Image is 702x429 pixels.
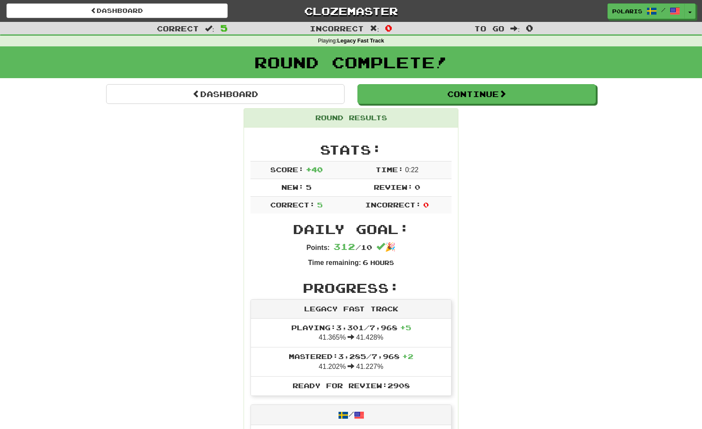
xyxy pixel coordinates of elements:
h2: Daily Goal: [250,222,452,236]
span: 0 [423,201,429,209]
span: 5 [306,183,311,191]
a: Clozemaster [241,3,462,18]
span: + 2 [402,352,413,360]
span: + 40 [306,165,323,173]
button: Continue [357,84,596,104]
span: : [370,25,379,32]
span: Mastered: 3,285 / 7,968 [289,352,413,360]
span: To go [474,24,504,33]
a: p0laris / [607,3,685,19]
span: 0 : 22 [405,166,418,173]
span: : [510,25,520,32]
span: 0 [526,23,533,33]
span: Review: [374,183,413,191]
li: 41.365% 41.428% [251,319,451,348]
a: Dashboard [6,3,228,18]
span: 5 [317,201,323,209]
strong: Time remaining: [308,259,361,266]
span: : [205,25,214,32]
span: Correct [157,24,199,33]
span: 0 [415,183,420,191]
span: + 5 [400,323,411,332]
h1: Round Complete! [3,54,699,71]
h2: Stats: [250,143,452,157]
span: Score: [270,165,304,173]
span: 0 [385,23,392,33]
span: 5 [220,23,228,33]
strong: Points: [306,244,330,251]
span: 312 [333,241,355,252]
span: Incorrect [310,24,364,33]
span: Incorrect: [365,201,421,209]
span: Playing: 3,301 / 7,968 [291,323,411,332]
strong: Legacy Fast Track [337,38,384,44]
h2: Progress: [250,281,452,295]
span: Time: [375,165,403,173]
span: 6 [363,258,368,266]
span: 🎉 [376,242,396,252]
span: Correct: [270,201,315,209]
span: New: [281,183,304,191]
div: Legacy Fast Track [251,300,451,319]
span: Ready for Review: 2908 [293,381,410,389]
li: 41.202% 41.227% [251,347,451,377]
span: p0laris [612,7,642,15]
span: / [661,7,665,13]
span: / 10 [333,243,372,251]
a: Dashboard [106,84,345,104]
div: / [251,405,451,425]
small: Hours [370,259,394,266]
div: Round Results [244,109,458,128]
